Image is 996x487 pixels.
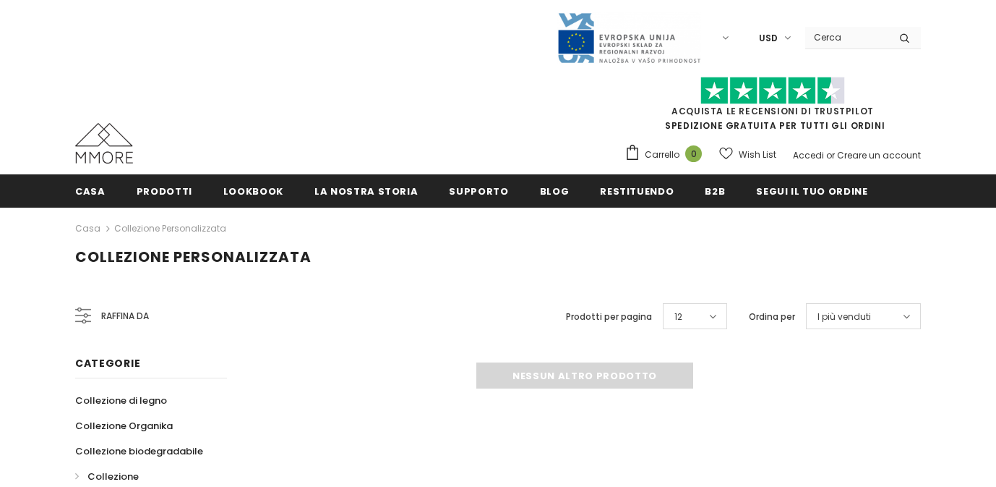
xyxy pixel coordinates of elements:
img: Fidati di Pilot Stars [700,77,845,105]
span: 12 [674,310,682,324]
span: Collezione personalizzata [75,247,312,267]
a: Prodotti [137,174,192,207]
a: Restituendo [600,174,674,207]
a: B2B [705,174,725,207]
a: Lookbook [223,174,283,207]
a: Javni Razpis [557,31,701,43]
span: Collezione Organika [75,419,173,433]
span: Prodotti [137,185,192,198]
span: I più venduti [817,310,871,324]
input: Search Site [805,27,888,48]
a: Collezione di legno [75,388,167,413]
span: Raffina da [101,308,149,324]
a: Collezione biodegradabile [75,439,203,464]
span: Collezione di legno [75,394,167,407]
img: Javni Razpis [557,12,701,64]
a: Casa [75,174,106,207]
a: Collezione personalizzata [114,222,226,234]
span: Categorie [75,356,140,370]
img: Casi MMORE [75,123,133,164]
span: Carrello [645,148,679,162]
span: Restituendo [600,185,674,198]
a: Wish List [719,142,776,167]
span: Blog [540,185,570,198]
label: Ordina per [749,310,795,324]
a: Collezione Organika [75,413,173,439]
span: USD [759,31,778,46]
span: B2B [705,185,725,198]
span: supporto [449,185,508,198]
a: Blog [540,174,570,207]
label: Prodotti per pagina [566,310,652,324]
a: Accedi [793,149,824,161]
a: La nostra storia [314,174,418,207]
a: Carrello 0 [624,144,709,166]
a: Segui il tuo ordine [756,174,867,207]
span: or [826,149,835,161]
span: 0 [685,145,702,162]
a: Casa [75,220,100,237]
span: Wish List [739,148,776,162]
span: La nostra storia [314,185,418,198]
a: Creare un account [837,149,921,161]
span: Lookbook [223,185,283,198]
span: Segui il tuo ordine [756,185,867,198]
a: supporto [449,174,508,207]
span: Casa [75,185,106,198]
span: SPEDIZIONE GRATUITA PER TUTTI GLI ORDINI [624,83,921,132]
span: Collezione biodegradabile [75,444,203,458]
a: Acquista le recensioni di TrustPilot [671,105,874,117]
